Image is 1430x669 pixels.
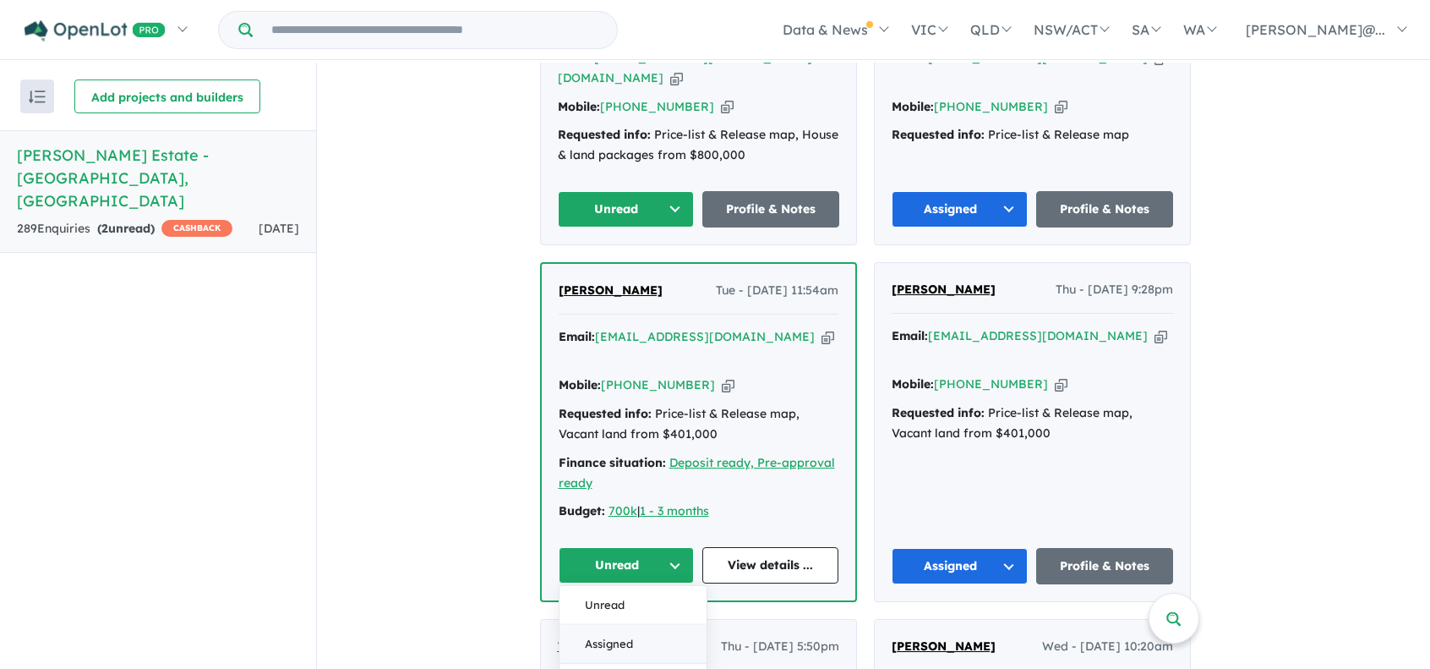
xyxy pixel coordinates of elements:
img: sort.svg [29,90,46,103]
div: Price-list & Release map, Vacant land from $401,000 [559,404,838,445]
span: 2 [101,221,108,236]
button: Assigned [559,625,707,664]
strong: Budget: [559,503,605,518]
button: Add projects and builders [74,80,260,113]
button: Copy [722,376,734,394]
button: Assigned [892,548,1029,584]
a: [PHONE_NUMBER] [600,99,714,114]
a: [EMAIL_ADDRESS][DOMAIN_NAME] [928,50,1148,65]
strong: Mobile: [892,376,934,392]
strong: Requested info: [559,406,652,421]
span: [PERSON_NAME] [892,282,996,297]
a: [PERSON_NAME] [559,281,663,301]
a: View details ... [702,547,838,584]
span: Teagan Amor [558,639,637,654]
div: Price-list & Release map, Vacant land from $401,000 [892,403,1173,444]
span: CASHBACK [161,220,232,237]
a: 1 - 3 months [640,503,709,518]
button: Unread [558,191,695,228]
button: Assigned [892,191,1029,228]
a: [EMAIL_ADDRESS][DOMAIN_NAME] [928,328,1148,343]
strong: ( unread) [97,221,155,236]
div: Price-list & Release map, House & land packages from $800,000 [558,125,839,166]
strong: Finance situation: [559,455,666,470]
a: [EMAIL_ADDRESS][PERSON_NAME][DOMAIN_NAME] [558,50,812,85]
a: [PERSON_NAME] [892,637,996,657]
span: [PERSON_NAME] [559,282,663,298]
strong: Email: [892,328,928,343]
div: 289 Enquir ies [17,219,232,239]
button: Copy [1055,376,1067,393]
input: Try estate name, suburb, builder or developer [256,12,614,48]
strong: Email: [559,329,595,344]
button: Copy [721,98,734,116]
span: Thu - [DATE] 5:50pm [721,637,839,657]
a: [PHONE_NUMBER] [934,99,1048,114]
strong: Requested info: [892,127,985,142]
span: Wed - [DATE] 10:20am [1042,637,1173,657]
strong: Mobile: [892,99,934,114]
h5: [PERSON_NAME] Estate - [GEOGRAPHIC_DATA] , [GEOGRAPHIC_DATA] [17,144,299,212]
strong: Mobile: [558,99,600,114]
strong: Email: [558,50,594,65]
a: Profile & Notes [1036,191,1173,228]
strong: Mobile: [559,377,601,392]
span: Thu - [DATE] 9:28pm [1056,280,1173,300]
span: Tue - [DATE] 11:54am [716,281,838,301]
a: Profile & Notes [702,191,839,228]
strong: Requested info: [892,405,985,420]
span: [PERSON_NAME]@... [1246,21,1385,38]
div: Price-list & Release map [892,125,1173,145]
button: Copy [670,69,683,87]
a: Teagan Amor [558,637,637,657]
a: 700k [609,503,637,518]
button: Copy [1055,98,1067,116]
a: [PERSON_NAME] [892,280,996,300]
button: Copy [821,328,834,346]
button: Unread [559,547,695,584]
strong: Email: [892,50,928,65]
a: Profile & Notes [1036,548,1173,584]
span: [DATE] [259,221,299,236]
button: Unread [559,586,707,625]
a: [PHONE_NUMBER] [934,376,1048,392]
a: [EMAIL_ADDRESS][DOMAIN_NAME] [595,329,815,344]
span: [PERSON_NAME] [892,639,996,654]
a: Deposit ready, Pre-approval ready [559,455,835,491]
a: [PHONE_NUMBER] [601,377,715,392]
div: | [559,502,838,522]
button: Copy [1154,327,1167,345]
strong: Requested info: [558,127,651,142]
img: Openlot PRO Logo White [25,20,166,41]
